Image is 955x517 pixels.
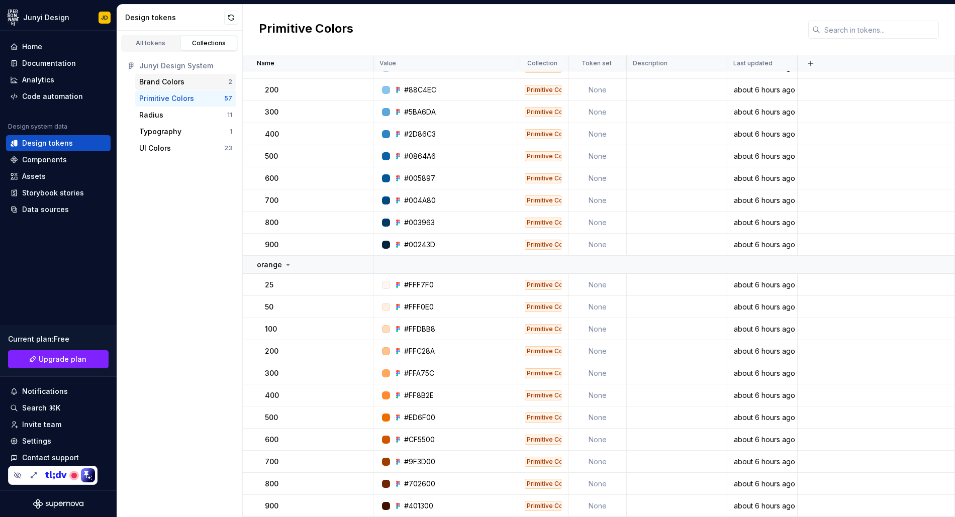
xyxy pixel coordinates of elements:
[404,129,436,139] div: #2D86C3
[22,91,83,101] div: Code automation
[8,334,109,344] div: Current plan : Free
[22,453,79,463] div: Contact support
[6,466,111,482] button: Help
[265,151,278,161] p: 500
[22,386,68,396] div: Notifications
[404,280,434,290] div: #FFF7F0
[139,77,184,87] div: Brand Colors
[257,260,282,270] p: orange
[728,173,797,183] div: about 6 hours ago
[733,59,773,67] p: Last updated
[22,171,46,181] div: Assets
[525,151,561,161] div: Primitive Colors
[404,435,435,445] div: #CF5500
[568,340,627,362] td: None
[22,204,69,215] div: Data sources
[230,128,232,136] div: 1
[22,403,60,413] div: Search ⌘K
[8,350,109,368] a: Upgrade plan
[568,274,627,296] td: None
[33,499,83,509] svg: Supernova Logo
[728,280,797,290] div: about 6 hours ago
[101,14,108,22] div: JD
[265,479,278,489] p: 800
[568,234,627,256] td: None
[728,195,797,205] div: about 6 hours ago
[224,94,232,102] div: 57
[568,495,627,517] td: None
[568,451,627,473] td: None
[265,129,279,139] p: 400
[6,72,111,88] a: Analytics
[525,240,561,250] div: Primitive Colors
[265,173,278,183] p: 600
[135,107,236,123] button: Radius11
[404,107,436,117] div: #5BA6DA
[139,93,194,104] div: Primitive Colors
[265,412,278,423] p: 500
[39,354,86,364] span: Upgrade plan
[6,55,111,71] a: Documentation
[404,195,436,205] div: #004A80
[728,346,797,356] div: about 6 hours ago
[265,346,278,356] p: 200
[820,21,939,39] input: Search in tokens...
[22,155,67,165] div: Components
[227,111,232,119] div: 11
[6,88,111,105] a: Code automation
[265,501,278,511] p: 900
[22,58,76,68] div: Documentation
[525,129,561,139] div: Primitive Colors
[126,39,176,47] div: All tokens
[728,129,797,139] div: about 6 hours ago
[568,123,627,145] td: None
[139,127,181,137] div: Typography
[6,383,111,399] button: Notifications
[379,59,396,67] p: Value
[265,324,277,334] p: 100
[135,90,236,107] button: Primitive Colors57
[139,143,171,153] div: UI Colors
[6,168,111,184] a: Assets
[568,296,627,318] td: None
[265,435,278,445] p: 600
[135,124,236,140] button: Typography1
[568,145,627,167] td: None
[265,390,279,400] p: 400
[404,390,434,400] div: #FF8B2E
[6,433,111,449] a: Settings
[404,324,435,334] div: #FFDBB8
[184,39,234,47] div: Collections
[22,188,84,198] div: Storybook stories
[6,152,111,168] a: Components
[404,479,435,489] div: #702600
[139,110,163,120] div: Radius
[728,302,797,312] div: about 6 hours ago
[568,101,627,123] td: None
[728,240,797,250] div: about 6 hours ago
[728,435,797,445] div: about 6 hours ago
[525,218,561,228] div: Primitive Colors
[728,368,797,378] div: about 6 hours ago
[265,107,278,117] p: 300
[135,74,236,90] button: Brand Colors2
[8,123,67,131] div: Design system data
[404,218,435,228] div: #003963
[22,436,51,446] div: Settings
[265,457,278,467] p: 700
[6,400,111,416] button: Search ⌘K
[224,144,232,152] div: 23
[265,302,273,312] p: 50
[404,173,435,183] div: #005897
[6,201,111,218] a: Data sources
[527,59,557,67] p: Collection
[6,450,111,466] button: Contact support
[728,412,797,423] div: about 6 hours ago
[257,59,274,67] p: Name
[728,479,797,489] div: about 6 hours ago
[228,78,232,86] div: 2
[265,195,278,205] p: 700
